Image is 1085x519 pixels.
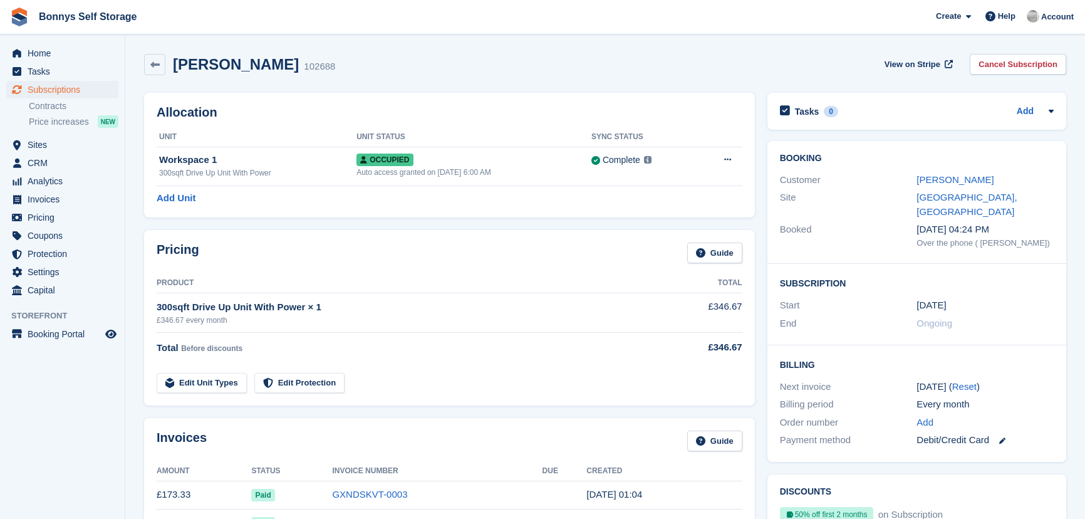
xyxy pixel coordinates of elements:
[157,105,742,120] h2: Allocation
[28,191,103,208] span: Invoices
[28,63,103,80] span: Tasks
[586,489,642,500] time: 2025-09-25 00:04:19 UTC
[28,172,103,190] span: Analytics
[542,461,587,481] th: Due
[157,300,653,315] div: 300sqft Drive Up Unit With Power × 1
[780,358,1054,370] h2: Billing
[916,416,933,430] a: Add
[795,106,819,117] h2: Tasks
[780,487,1054,497] h2: Discounts
[603,154,640,167] div: Complete
[332,489,407,500] a: GXNDSKVT-0003
[952,381,977,392] a: Reset
[916,237,1054,249] div: Over the phone ( [PERSON_NAME])
[780,380,917,394] div: Next invoice
[103,327,118,342] a: Preview store
[1041,11,1074,23] span: Account
[653,273,742,293] th: Total
[644,156,652,164] img: icon-info-grey-7440780725fd019a000dd9b08b2336e03edf1995a4989e88bcd33f0948082b44.svg
[780,317,917,331] div: End
[1017,105,1034,119] a: Add
[254,373,345,394] a: Edit Protection
[28,209,103,226] span: Pricing
[157,243,199,263] h2: Pricing
[780,191,917,219] div: Site
[6,172,118,190] a: menu
[780,416,917,430] div: Order number
[6,45,118,62] a: menu
[916,433,1054,448] div: Debit/Credit Card
[251,489,274,501] span: Paid
[332,461,542,481] th: Invoice Number
[98,115,118,128] div: NEW
[159,153,356,167] div: Workspace 1
[586,461,742,481] th: Created
[653,340,742,355] div: £346.67
[970,54,1066,75] a: Cancel Subscription
[356,154,413,166] span: Occupied
[28,154,103,172] span: CRM
[6,63,118,80] a: menu
[6,209,118,226] a: menu
[916,397,1054,412] div: Every month
[998,10,1015,23] span: Help
[28,81,103,98] span: Subscriptions
[6,227,118,244] a: menu
[34,6,142,27] a: Bonnys Self Storage
[28,227,103,244] span: Coupons
[28,45,103,62] span: Home
[29,115,118,128] a: Price increases NEW
[29,116,89,128] span: Price increases
[653,293,742,332] td: £346.67
[173,56,299,73] h2: [PERSON_NAME]
[916,380,1054,394] div: [DATE] ( )
[157,481,251,509] td: £173.33
[780,173,917,187] div: Customer
[885,58,940,71] span: View on Stripe
[780,298,917,313] div: Start
[936,10,961,23] span: Create
[6,325,118,343] a: menu
[6,281,118,299] a: menu
[687,431,742,451] a: Guide
[6,154,118,172] a: menu
[157,373,247,394] a: Edit Unit Types
[181,344,242,353] span: Before discounts
[1027,10,1039,23] img: James Bonny
[28,325,103,343] span: Booking Portal
[28,281,103,299] span: Capital
[157,461,251,481] th: Amount
[916,298,946,313] time: 2025-08-25 00:00:00 UTC
[6,81,118,98] a: menu
[6,263,118,281] a: menu
[157,191,195,206] a: Add Unit
[780,276,1054,289] h2: Subscription
[916,192,1017,217] a: [GEOGRAPHIC_DATA], [GEOGRAPHIC_DATA]
[157,342,179,353] span: Total
[780,223,917,249] div: Booked
[29,100,118,112] a: Contracts
[11,310,125,322] span: Storefront
[780,397,917,412] div: Billing period
[824,106,838,117] div: 0
[157,315,653,326] div: £346.67 every month
[916,318,952,328] span: Ongoing
[28,245,103,263] span: Protection
[304,60,335,74] div: 102688
[159,167,356,179] div: 300sqft Drive Up Unit With Power
[687,243,742,263] a: Guide
[251,461,332,481] th: Status
[28,263,103,281] span: Settings
[880,54,955,75] a: View on Stripe
[6,245,118,263] a: menu
[28,136,103,154] span: Sites
[10,8,29,26] img: stora-icon-8386f47178a22dfd0bd8f6a31ec36ba5ce8667c1dd55bd0f319d3a0aa187defe.svg
[157,273,653,293] th: Product
[6,136,118,154] a: menu
[780,154,1054,164] h2: Booking
[916,223,1054,237] div: [DATE] 04:24 PM
[591,127,697,147] th: Sync Status
[6,191,118,208] a: menu
[916,174,994,185] a: [PERSON_NAME]
[356,167,591,178] div: Auto access granted on [DATE] 6:00 AM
